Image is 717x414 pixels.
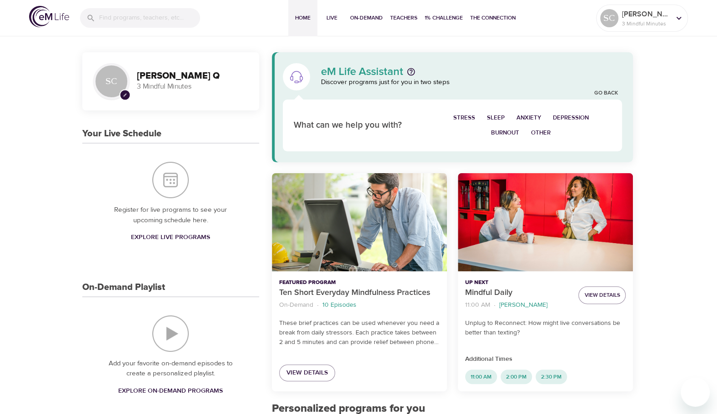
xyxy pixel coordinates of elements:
[99,8,200,28] input: Find programs, teachers, etc...
[82,129,161,139] h3: Your Live Schedule
[547,110,595,125] button: Depression
[115,383,226,399] a: Explore On-Demand Programs
[578,286,626,304] button: View Details
[465,354,626,364] p: Additional Times
[600,9,618,27] div: SC
[465,300,490,310] p: 11:00 AM
[286,367,328,379] span: View Details
[465,279,571,287] p: Up Next
[279,364,335,381] a: View Details
[127,229,214,246] a: Explore Live Programs
[131,232,210,243] span: Explore Live Programs
[485,125,525,140] button: Burnout
[100,205,241,225] p: Register for live programs to see your upcoming schedule here.
[321,13,343,23] span: Live
[322,300,356,310] p: 10 Episodes
[501,373,532,381] span: 2:00 PM
[553,113,589,123] span: Depression
[137,81,248,92] p: 3 Mindful Minutes
[93,63,130,100] div: SC
[390,13,417,23] span: Teachers
[152,315,189,352] img: On-Demand Playlist
[470,13,516,23] span: The Connection
[622,9,670,20] p: [PERSON_NAME] Q
[494,299,496,311] li: ·
[279,319,440,347] p: These brief practices can be used whenever you need a break from daily stressors. Each practice t...
[491,128,519,138] span: Burnout
[584,290,620,300] span: View Details
[487,113,505,123] span: Sleep
[272,173,447,272] button: Ten Short Everyday Mindfulness Practices
[481,110,511,125] button: Sleep
[100,359,241,379] p: Add your favorite on-demand episodes to create a personalized playlist.
[536,369,567,384] div: 2:30 PM
[622,20,670,28] p: 3 Mindful Minutes
[321,66,403,77] p: eM Life Assistant
[321,77,622,88] p: Discover programs just for you in two steps
[152,162,189,198] img: Your Live Schedule
[458,173,633,272] button: Mindful Daily
[536,373,567,381] span: 2:30 PM
[279,300,313,310] p: On-Demand
[594,90,617,97] a: Go Back
[279,287,440,299] p: Ten Short Everyday Mindfulness Practices
[317,299,319,311] li: ·
[279,279,440,287] p: Featured Program
[82,282,165,293] h3: On-Demand Playlist
[465,287,571,299] p: Mindful Daily
[118,385,223,397] span: Explore On-Demand Programs
[511,110,547,125] button: Anxiety
[501,369,532,384] div: 2:00 PM
[350,13,383,23] span: On-Demand
[465,369,497,384] div: 11:00 AM
[531,128,551,138] span: Other
[292,13,314,23] span: Home
[289,70,304,84] img: eM Life Assistant
[465,299,571,311] nav: breadcrumb
[525,125,557,140] button: Other
[453,113,475,123] span: Stress
[516,113,541,123] span: Anxiety
[294,119,420,132] p: What can we help you with?
[279,299,440,311] nav: breadcrumb
[499,300,547,310] p: [PERSON_NAME]
[681,378,710,407] iframe: Button to launch messaging window
[447,110,481,125] button: Stress
[425,13,463,23] span: 1% Challenge
[465,319,626,338] p: Unplug to Reconnect: How might live conversations be better than texting?
[29,6,69,27] img: logo
[137,71,248,81] h3: [PERSON_NAME] Q
[465,373,497,381] span: 11:00 AM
